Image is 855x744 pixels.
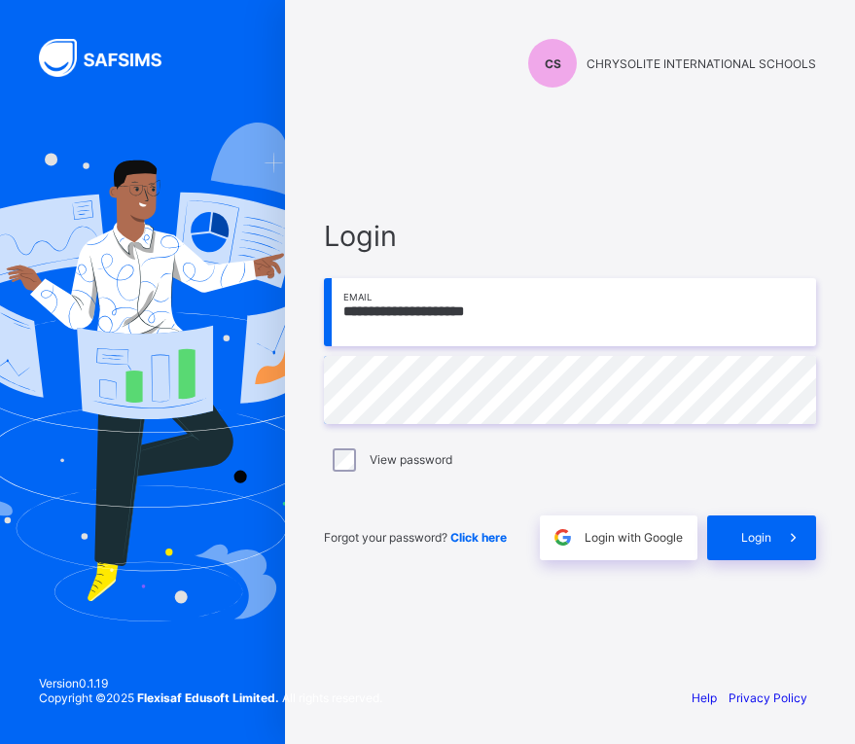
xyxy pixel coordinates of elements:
img: SAFSIMS Logo [39,39,185,77]
span: Forgot your password? [324,530,507,545]
span: Login with Google [585,530,683,545]
span: CS [545,56,561,71]
img: google.396cfc9801f0270233282035f929180a.svg [552,526,574,549]
span: Login [741,530,771,545]
span: Login [324,219,816,253]
strong: Flexisaf Edusoft Limited. [137,691,279,705]
span: CHRYSOLITE INTERNATIONAL SCHOOLS [587,56,816,71]
a: Privacy Policy [729,691,807,705]
label: View password [370,452,452,467]
a: Click here [450,530,507,545]
span: Version 0.1.19 [39,676,382,691]
span: Copyright © 2025 All rights reserved. [39,691,382,705]
a: Help [692,691,717,705]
